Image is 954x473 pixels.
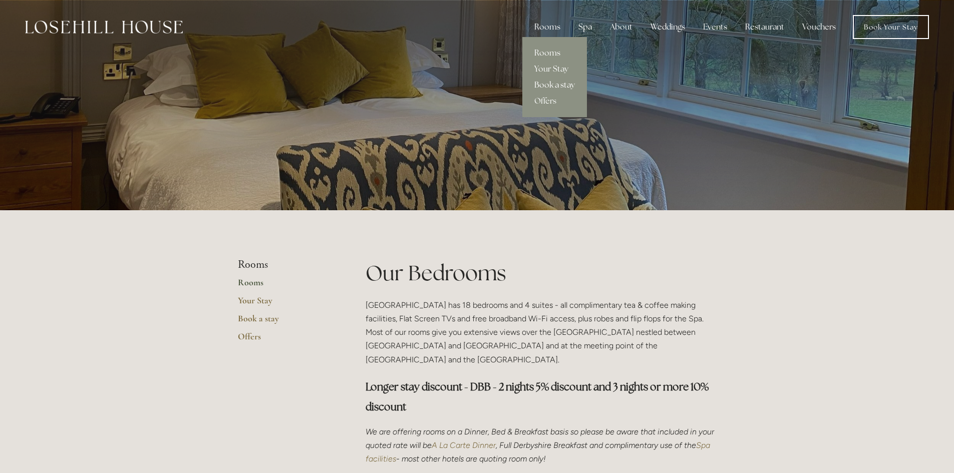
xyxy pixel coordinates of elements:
a: Rooms [238,277,334,295]
em: We are offering rooms on a Dinner, Bed & Breakfast basis so please be aware that included in your... [366,427,716,450]
a: Vouchers [794,17,844,37]
em: , Full Derbyshire Breakfast and complimentary use of the [496,440,696,450]
li: Rooms [238,258,334,271]
div: Rooms [526,17,568,37]
div: About [602,17,641,37]
em: - most other hotels are quoting room only! [396,454,546,463]
img: Losehill House [25,21,183,34]
p: [GEOGRAPHIC_DATA] has 18 bedrooms and 4 suites - all complimentary tea & coffee making facilities... [366,298,717,366]
a: Book a stay [238,313,334,331]
div: Events [695,17,735,37]
a: Book a stay [522,77,587,93]
a: Your Stay [522,61,587,77]
div: Spa [570,17,600,37]
a: Book Your Stay [853,15,929,39]
a: A La Carte Dinner [432,440,496,450]
div: Weddings [643,17,693,37]
strong: Longer stay discount - DBB - 2 nights 5% discount and 3 nights or more 10% discount [366,380,711,413]
div: Restaurant [737,17,792,37]
a: Offers [522,93,587,109]
a: Offers [238,331,334,349]
h1: Our Bedrooms [366,258,717,288]
a: Rooms [522,45,587,61]
a: Your Stay [238,295,334,313]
